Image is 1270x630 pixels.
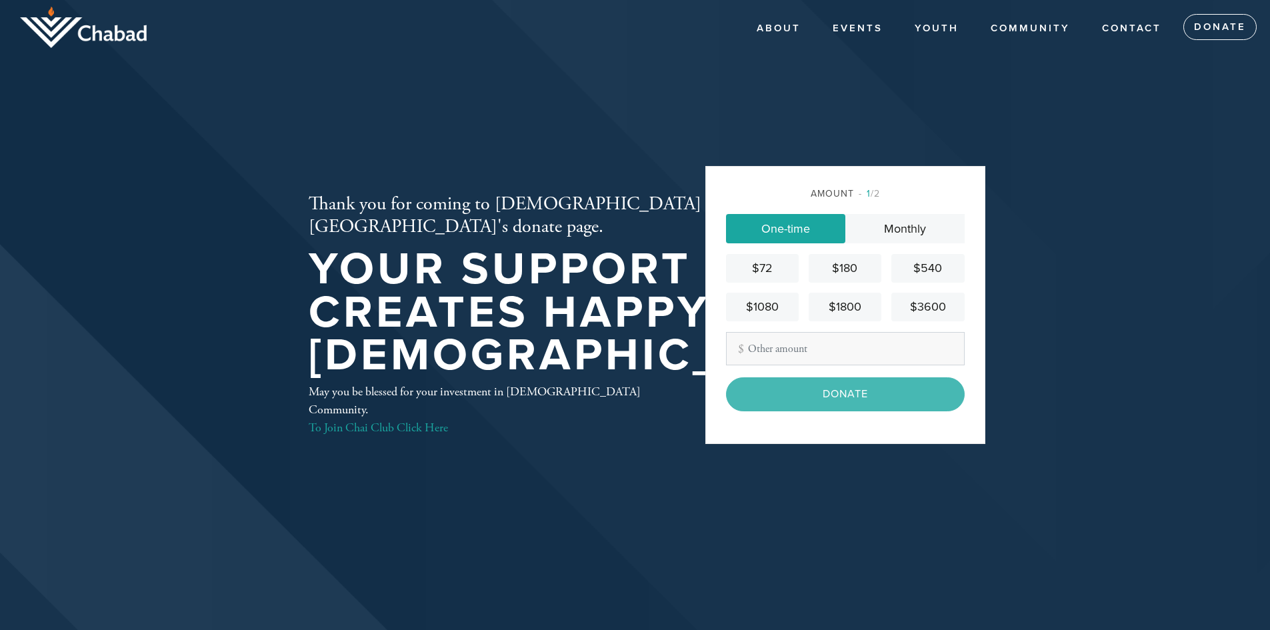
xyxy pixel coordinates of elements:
div: $1080 [731,298,793,316]
a: $1800 [809,293,881,321]
a: One-time [726,214,845,243]
a: $3600 [891,293,964,321]
div: $180 [814,259,876,277]
a: Donate [1183,14,1257,41]
span: 1 [867,188,871,199]
a: To Join Chai Club Click Here [309,420,448,435]
div: $540 [897,259,959,277]
div: Amount [726,187,965,201]
div: $1800 [814,298,876,316]
a: $180 [809,254,881,283]
a: YOUTH [905,16,969,41]
a: COMMUNITY [981,16,1080,41]
a: Events [823,16,893,41]
img: logo_half.png [20,7,147,48]
a: $540 [891,254,964,283]
a: Contact [1092,16,1171,41]
a: $1080 [726,293,799,321]
input: Other amount [726,332,965,365]
span: /2 [859,188,880,199]
div: $3600 [897,298,959,316]
a: $72 [726,254,799,283]
div: $72 [731,259,793,277]
div: May you be blessed for your investment in [DEMOGRAPHIC_DATA] Community. [309,383,662,437]
h2: Thank you for coming to [DEMOGRAPHIC_DATA][GEOGRAPHIC_DATA]'s donate page. [309,193,881,238]
a: Monthly [845,214,965,243]
h1: Your support creates happy [DEMOGRAPHIC_DATA]! [309,248,881,377]
a: About [747,16,811,41]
